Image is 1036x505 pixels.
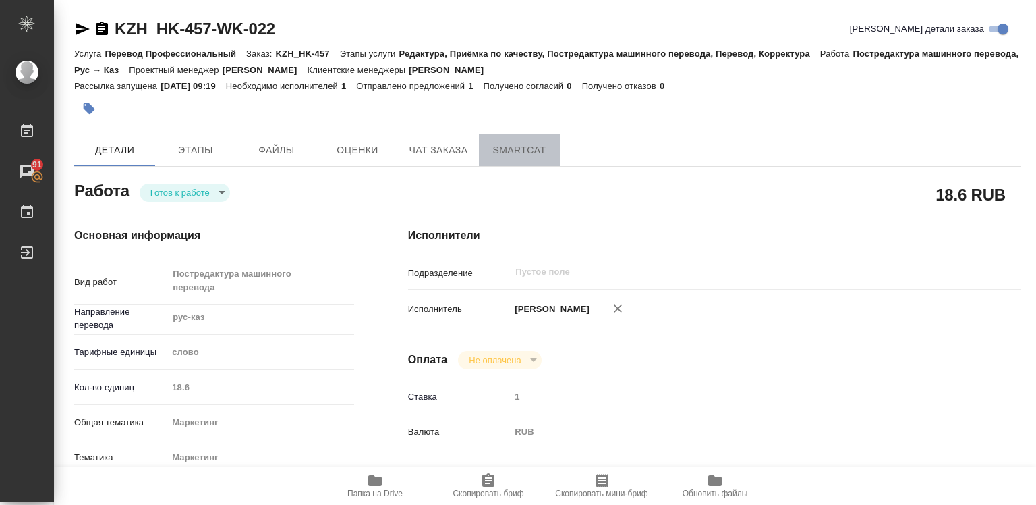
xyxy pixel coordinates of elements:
p: Тематика [74,451,167,464]
div: Готов к работе [458,351,541,369]
span: Файлы [244,142,309,159]
p: Работа [820,49,853,59]
p: Заказ: [246,49,275,59]
div: слово [167,341,353,364]
p: Тарифные единицы [74,346,167,359]
a: 91 [3,155,51,188]
h4: Основная информация [74,228,354,244]
span: Этапы [163,142,228,159]
p: [DATE] 09:19 [161,81,226,91]
p: Валюта [408,425,511,439]
p: Необходимо исполнителей [226,81,341,91]
p: Получено отказов [582,81,660,91]
div: Маркетинг [167,446,353,469]
p: Ставка [408,390,511,404]
p: Подразделение [408,267,511,280]
h4: Оплата [408,352,448,368]
p: Общая тематика [74,416,167,429]
h4: Исполнители [408,228,1021,244]
button: Добавить тэг [74,94,104,124]
p: Кол-во единиц [74,381,167,394]
span: Обновить файлы [683,489,748,498]
p: Получено согласий [484,81,567,91]
button: Готов к работе [146,187,214,198]
p: Этапы услуги [340,49,399,59]
p: Рассылка запущена [74,81,161,91]
span: Детали [82,142,147,159]
button: Скопировать мини-бриф [545,467,658,505]
button: Скопировать ссылку [94,21,110,37]
h2: Работа [74,178,129,202]
div: RUB [510,421,970,444]
span: Чат заказа [406,142,471,159]
button: Не оплачена [465,354,525,366]
span: Скопировать бриф [453,489,523,498]
p: KZH_HK-457 [276,49,340,59]
span: SmartCat [487,142,552,159]
p: [PERSON_NAME] [223,65,308,75]
button: Удалить исполнителя [603,294,633,323]
p: [PERSON_NAME] [409,65,494,75]
p: Перевод Профессиональный [105,49,246,59]
p: Клиентские менеджеры [308,65,409,75]
a: KZH_HK-457-WK-022 [115,20,275,38]
h2: 18.6 RUB [936,183,1006,206]
p: 0 [567,81,581,91]
p: 1 [468,81,483,91]
p: [PERSON_NAME] [510,302,589,316]
input: Пустое поле [510,387,970,406]
p: 1 [341,81,356,91]
span: 91 [24,158,50,171]
button: Обновить файлы [658,467,772,505]
p: Проектный менеджер [129,65,222,75]
p: Направление перевода [74,305,167,332]
p: Вид работ [74,275,167,289]
div: Маркетинг [167,411,353,434]
button: Скопировать ссылку для ЯМессенджера [74,21,90,37]
span: Папка на Drive [347,489,403,498]
span: [PERSON_NAME] детали заказа [850,22,984,36]
div: Готов к работе [140,184,230,202]
p: 0 [660,81,674,91]
p: Услуга [74,49,105,59]
input: Пустое поле [514,264,938,280]
p: Отправлено предложений [356,81,468,91]
p: Редактура, Приёмка по качеству, Постредактура машинного перевода, Перевод, Корректура [399,49,820,59]
span: Скопировать мини-бриф [555,489,647,498]
span: Оценки [325,142,390,159]
input: Пустое поле [167,377,353,397]
p: Исполнитель [408,302,511,316]
button: Скопировать бриф [432,467,545,505]
button: Папка на Drive [318,467,432,505]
